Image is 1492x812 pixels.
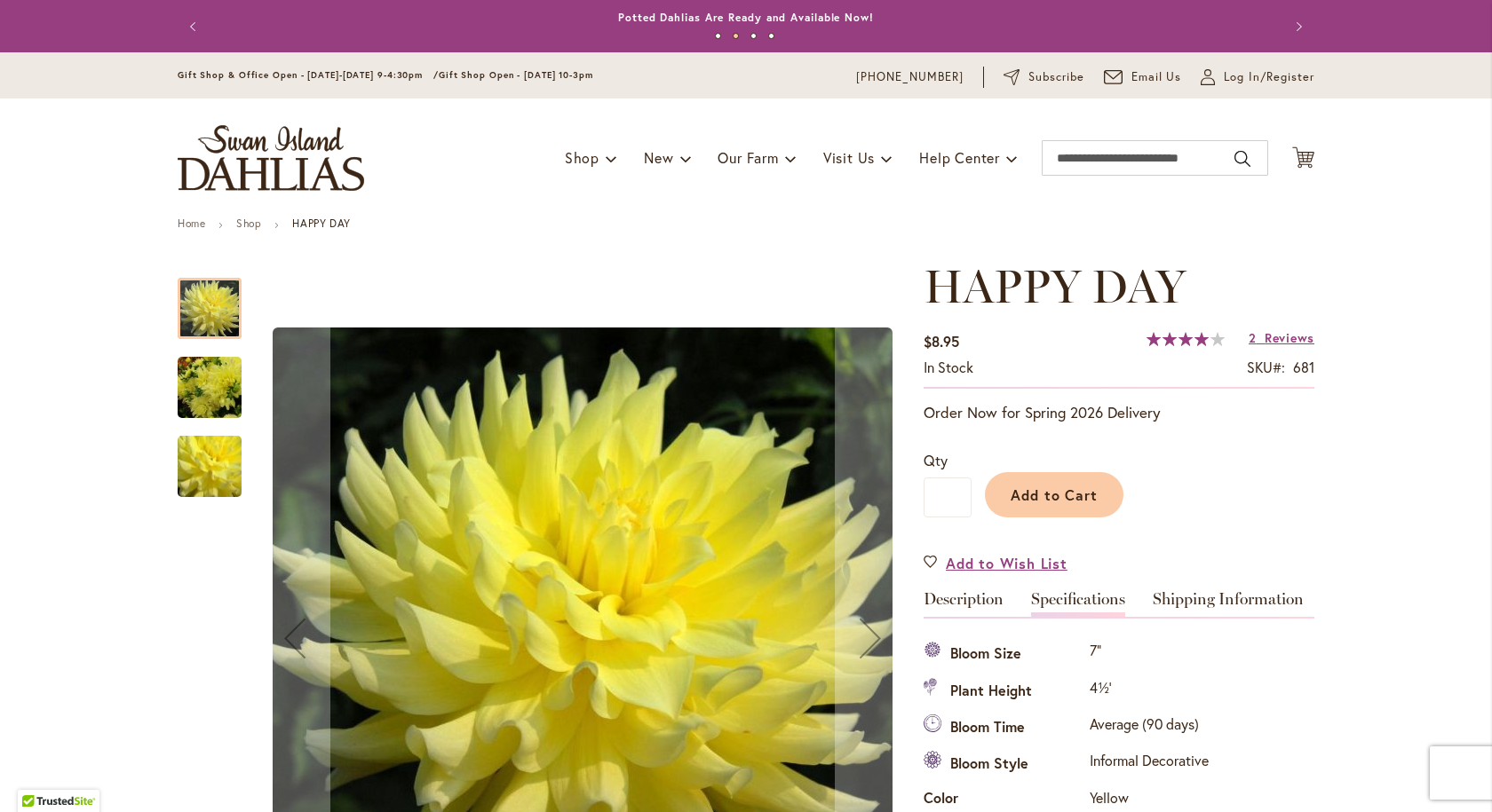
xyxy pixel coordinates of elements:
[1147,332,1225,346] div: 80%
[1085,636,1213,673] td: 7"
[1249,329,1257,346] span: 2
[856,68,964,86] a: [PHONE_NUMBER]
[750,33,757,39] button: 3 of 4
[924,451,948,469] span: Qty
[823,148,875,167] span: Visit Us
[1265,329,1314,346] span: Reviews
[618,11,874,24] a: Potted Dahlias Are Ready and Available Now!
[919,148,1000,167] span: Help Center
[924,591,1004,617] a: Description
[1279,9,1314,44] button: Next
[565,148,599,167] span: Shop
[924,332,959,351] span: $8.95
[1031,591,1125,617] a: Specifications
[768,33,774,39] button: 4 of 4
[1131,68,1182,86] span: Email Us
[1293,358,1314,378] div: 681
[718,148,778,167] span: Our Farm
[1247,358,1285,376] strong: SKU
[439,69,593,81] span: Gift Shop Open - [DATE] 10-3pm
[1085,710,1213,746] td: Average (90 days)
[1028,68,1084,86] span: Subscribe
[715,33,721,39] button: 1 of 4
[1011,485,1099,504] span: Add to Cart
[644,148,673,167] span: New
[178,125,364,191] a: store logo
[924,746,1085,783] th: Bloom Style
[924,673,1085,709] th: Plant Height
[1201,68,1314,86] a: Log In/Register
[1104,68,1182,86] a: Email Us
[178,260,259,339] div: HAPPY DAY
[924,358,973,378] div: Availability
[985,472,1123,517] button: Add to Cart
[924,258,1186,314] span: HAPPY DAY
[924,358,973,376] span: In stock
[1153,591,1304,617] a: Shipping Information
[178,418,242,497] div: HAPPY DAY
[1085,746,1213,783] td: Informal Decorative
[924,402,1314,423] p: Order Now for Spring 2026 Delivery
[1249,329,1314,346] a: 2 Reviews
[924,553,1067,573] a: Add to Wish List
[1004,68,1084,86] a: Subscribe
[178,217,205,230] a: Home
[1224,68,1314,86] span: Log In/Register
[1085,673,1213,709] td: 4½'
[178,345,242,430] img: HAPPY DAY
[733,33,739,39] button: 2 of 4
[292,217,350,230] strong: HAPPY DAY
[178,69,439,81] span: Gift Shop & Office Open - [DATE]-[DATE] 9-4:30pm /
[146,408,274,524] img: HAPPY DAY
[236,217,261,230] a: Shop
[13,749,63,799] iframe: Launch Accessibility Center
[924,710,1085,746] th: Bloom Time
[946,553,1067,573] span: Add to Wish List
[924,636,1085,673] th: Bloom Size
[178,9,213,44] button: Previous
[178,339,259,418] div: HAPPY DAY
